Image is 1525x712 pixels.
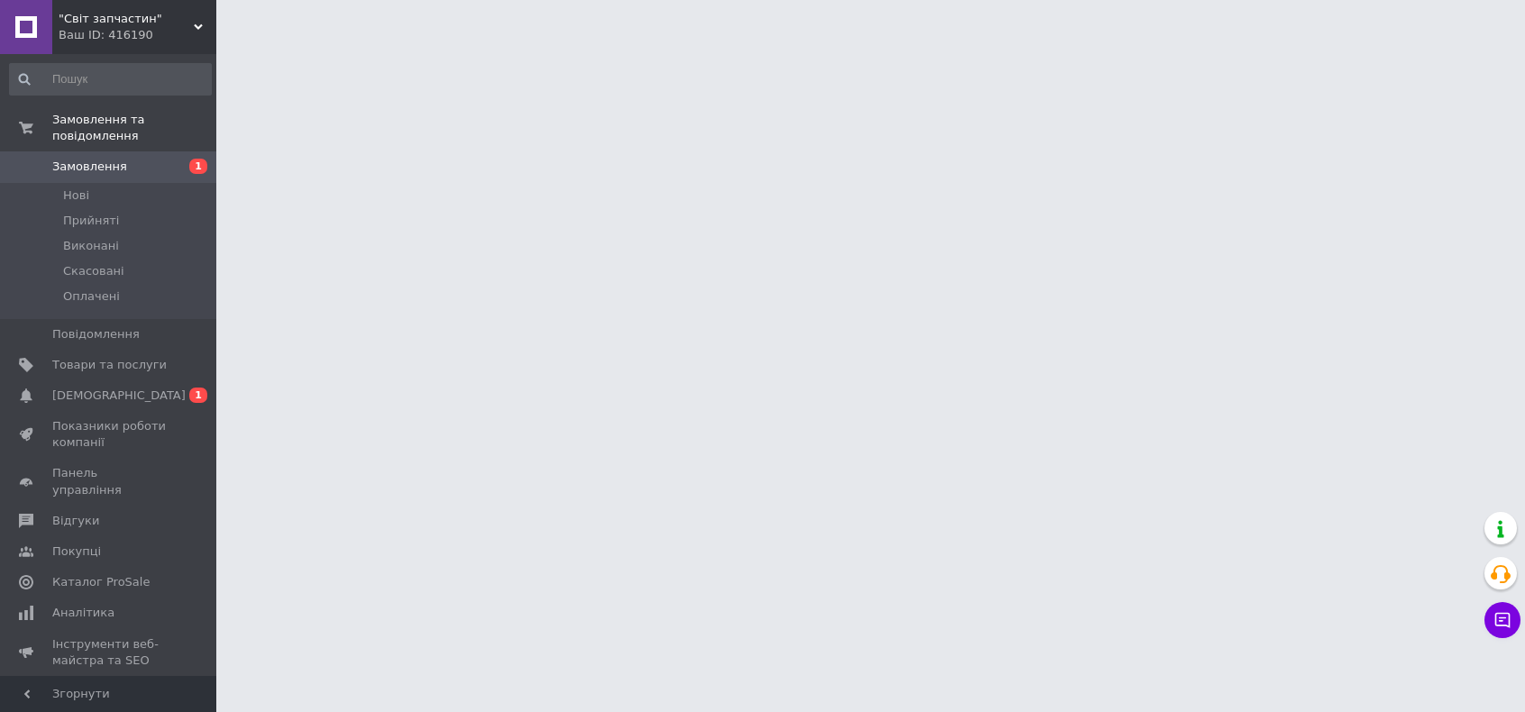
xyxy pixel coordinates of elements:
span: [DEMOGRAPHIC_DATA] [52,388,186,404]
span: Відгуки [52,513,99,529]
span: Показники роботи компанії [52,418,167,451]
button: Чат з покупцем [1484,602,1520,638]
span: Покупці [52,543,101,560]
span: Замовлення та повідомлення [52,112,216,144]
div: Ваш ID: 416190 [59,27,216,43]
span: 1 [189,388,207,403]
span: Інструменти веб-майстра та SEO [52,636,167,669]
span: Панель управління [52,465,167,497]
span: 1 [189,159,207,174]
span: "Світ запчастин" [59,11,194,27]
span: Прийняті [63,213,119,229]
span: Оплачені [63,288,120,305]
span: Виконані [63,238,119,254]
input: Пошук [9,63,212,96]
span: Повідомлення [52,326,140,342]
span: Товари та послуги [52,357,167,373]
span: Замовлення [52,159,127,175]
span: Скасовані [63,263,124,279]
span: Нові [63,187,89,204]
span: Аналітика [52,605,114,621]
span: Каталог ProSale [52,574,150,590]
